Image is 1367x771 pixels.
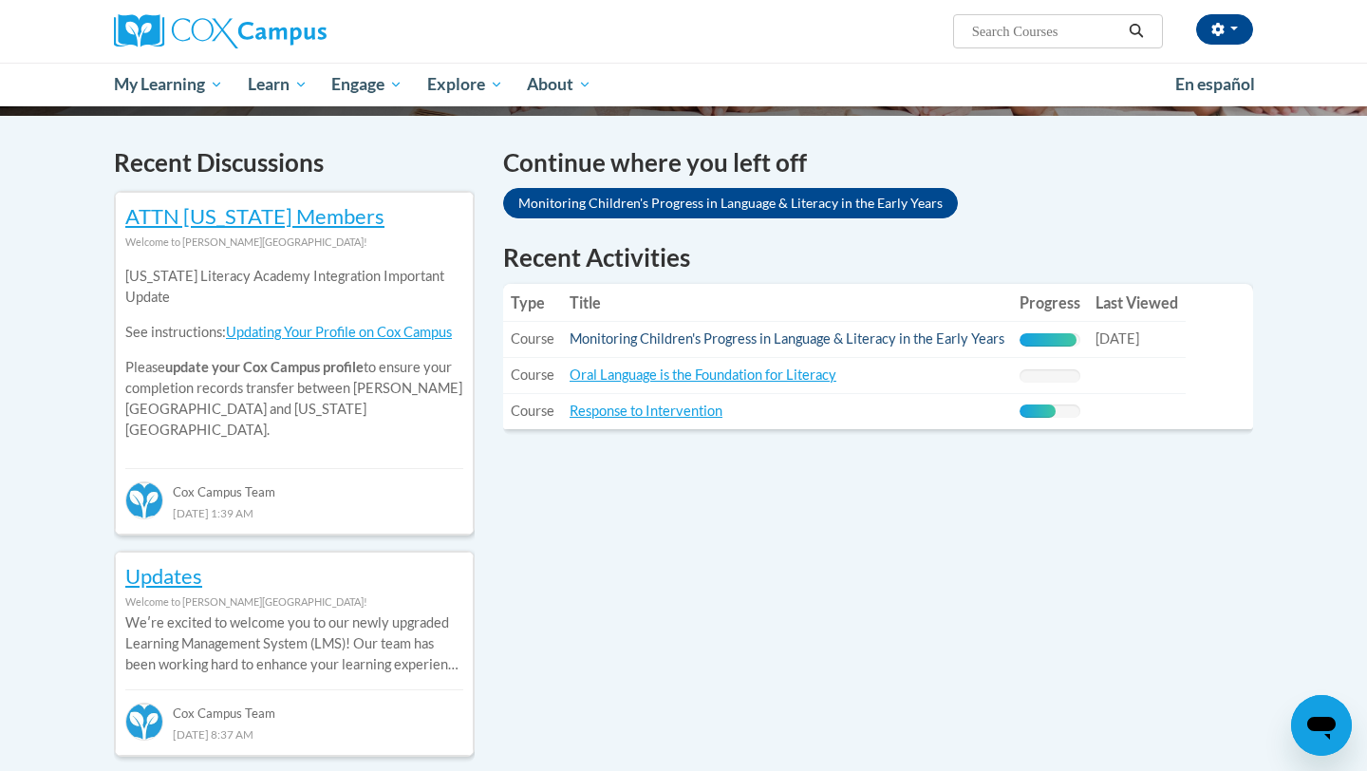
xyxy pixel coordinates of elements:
th: Last Viewed [1088,284,1186,322]
div: [DATE] 1:39 AM [125,502,463,523]
div: Please to ensure your completion records transfer between [PERSON_NAME][GEOGRAPHIC_DATA] and [US_... [125,253,463,455]
span: About [527,73,591,96]
span: Course [511,367,554,383]
button: Account Settings [1196,14,1253,45]
h1: Recent Activities [503,240,1253,274]
h4: Continue where you left off [503,144,1253,181]
th: Type [503,284,562,322]
b: update your Cox Campus profile [165,359,364,375]
span: En español [1175,74,1255,94]
a: Cox Campus [114,14,475,48]
div: Main menu [85,63,1282,106]
a: Oral Language is the Foundation for Literacy [570,367,836,383]
a: Monitoring Children's Progress in Language & Literacy in the Early Years [503,188,958,218]
a: Updates [125,563,202,589]
a: Engage [319,63,415,106]
p: [US_STATE] Literacy Academy Integration Important Update [125,266,463,308]
div: Welcome to [PERSON_NAME][GEOGRAPHIC_DATA]! [125,232,463,253]
div: Progress, % [1020,333,1077,347]
button: Search [1122,20,1151,43]
a: ATTN [US_STATE] Members [125,203,384,229]
img: Cox Campus [114,14,327,48]
th: Progress [1012,284,1088,322]
h4: Recent Discussions [114,144,475,181]
a: En español [1163,65,1267,104]
div: Cox Campus Team [125,689,463,724]
span: Learn [248,73,308,96]
p: Weʹre excited to welcome you to our newly upgraded Learning Management System (LMS)! Our team has... [125,612,463,675]
input: Search Courses [970,20,1122,43]
span: Engage [331,73,403,96]
div: Welcome to [PERSON_NAME][GEOGRAPHIC_DATA]! [125,592,463,612]
a: My Learning [102,63,235,106]
div: Cox Campus Team [125,468,463,502]
div: Progress, % [1020,404,1056,418]
iframe: Button to launch messaging window [1291,695,1352,756]
img: Cox Campus Team [125,703,163,741]
span: My Learning [114,73,223,96]
a: Updating Your Profile on Cox Campus [226,324,452,340]
a: Explore [415,63,515,106]
span: Explore [427,73,503,96]
a: Monitoring Children's Progress in Language & Literacy in the Early Years [570,330,1004,347]
p: See instructions: [125,322,463,343]
img: Cox Campus Team [125,481,163,519]
a: Learn [235,63,320,106]
a: Response to Intervention [570,403,722,419]
span: Course [511,403,554,419]
span: Course [511,330,554,347]
div: [DATE] 8:37 AM [125,724,463,744]
a: About [515,63,605,106]
th: Title [562,284,1012,322]
span: [DATE] [1095,330,1139,347]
